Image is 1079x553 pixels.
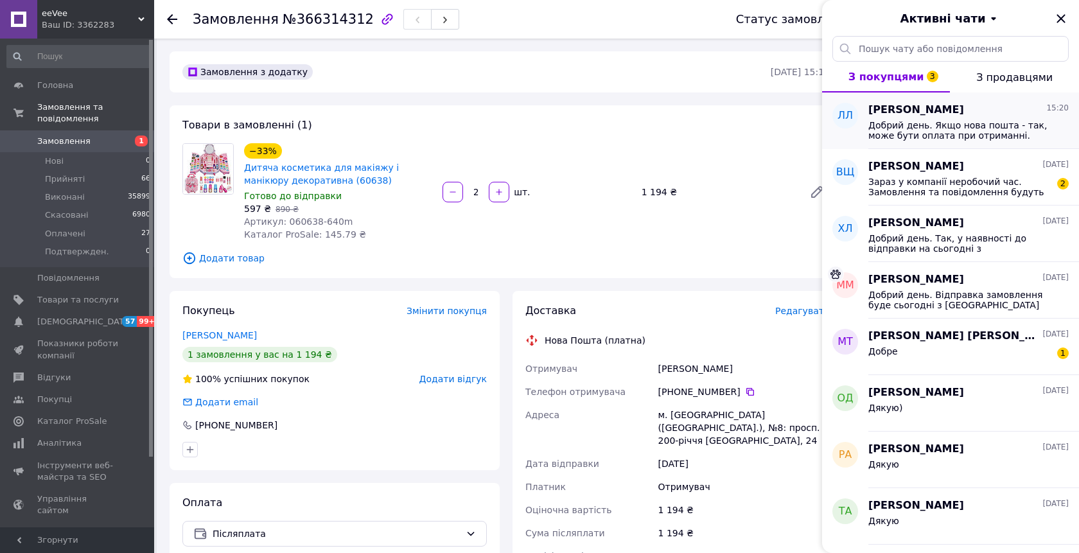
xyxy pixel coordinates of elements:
span: [PERSON_NAME] [868,216,964,231]
span: Доставка [525,304,576,317]
span: Повідомлення [37,272,100,284]
span: 27 [141,228,150,240]
span: ЛЛ [838,109,853,123]
div: шт. [511,186,531,198]
span: 3 [927,71,938,82]
span: Товари та послуги [37,294,119,306]
span: Замовлення [193,12,279,27]
div: Додати email [181,396,259,408]
div: успішних покупок [182,373,310,385]
span: 890 ₴ [276,205,299,214]
span: Сума післяплати [525,528,605,538]
span: Додати товар [182,251,830,265]
span: [DATE] [1042,329,1069,340]
button: ВЩ[PERSON_NAME][DATE]Зараз у компанії неробочий час. Замовлення та повідомлення будуть оброблені ... [822,149,1079,206]
span: 1 [1057,347,1069,359]
span: [PERSON_NAME] [868,385,964,400]
span: Замовлення [37,136,91,147]
div: 1 194 ₴ [636,183,799,201]
span: [DATE] [1042,272,1069,283]
span: ВЩ [836,165,854,180]
div: Ваш ID: 3362283 [42,19,154,31]
div: м. [GEOGRAPHIC_DATA] ([GEOGRAPHIC_DATA].), №8: просп. 200-річчя [GEOGRAPHIC_DATA], 24 [656,403,832,452]
span: Товари в замовленні (1) [182,119,312,131]
div: Додати email [194,396,259,408]
span: Активні чати [900,10,985,27]
span: [PERSON_NAME] [868,159,964,174]
span: 57 [122,316,137,327]
span: Аналітика [37,437,82,449]
div: Повернутися назад [167,13,177,26]
button: Закрити [1053,11,1069,26]
span: Зараз у компанії неробочий час. Замовлення та повідомлення будуть оброблені з 12:00 найближчого р... [868,177,1051,197]
div: Замовлення з додатку [182,64,313,80]
span: [DATE] [1042,216,1069,227]
span: Каталог ProSale [37,416,107,427]
span: Оплачені [45,228,85,240]
span: Післяплата [213,527,461,541]
span: Телефон отримувача [525,387,626,397]
span: Каталог ProSale: 145.79 ₴ [244,229,366,240]
span: Добрий день. Так, у наявності до відправки на сьогодні з [GEOGRAPHIC_DATA]. [868,233,1051,254]
span: 35899 [128,191,150,203]
button: ХЛ[PERSON_NAME][DATE]Добрий день. Так, у наявності до відправки на сьогодні з [GEOGRAPHIC_DATA]. [822,206,1079,262]
span: Оплата [182,496,222,509]
span: №366314312 [283,12,374,27]
span: Добре [868,346,898,356]
span: Змінити покупця [407,306,487,316]
span: ХЛ [838,222,853,236]
button: ЛЛ[PERSON_NAME]15:20Добрий день. Якщо нова пошта - так, може бути оплата при отриманні. УкрПошта ... [822,92,1079,149]
span: Покупці [37,394,72,405]
img: Дитяча косметика для макіяжу і манікюру декоративна (60638) [183,144,233,194]
span: Дякую [868,459,899,470]
span: МТ [838,335,853,349]
span: Прийняті [45,173,85,185]
span: Дата відправки [525,459,599,469]
span: 15:20 [1046,103,1069,114]
span: [PERSON_NAME] [868,103,964,118]
span: ОД [837,391,853,406]
span: 99+ [137,316,158,327]
span: Управління сайтом [37,493,119,516]
span: [PERSON_NAME] [868,272,964,287]
span: Головна [37,80,73,91]
span: Інструменти веб-майстра та SEO [37,460,119,483]
span: [DATE] [1042,385,1069,396]
span: 2 [1057,178,1069,189]
div: [PHONE_NUMBER] [658,385,830,398]
span: Отримувач [525,364,577,374]
span: [PERSON_NAME] [868,498,964,513]
span: Оціночна вартість [525,505,611,515]
div: Нова Пошта (платна) [541,334,649,347]
div: [DATE] [656,452,832,475]
div: 1 194 ₴ [656,498,832,522]
span: 0 [146,155,150,167]
span: [DEMOGRAPHIC_DATA] [37,316,132,328]
button: РА[PERSON_NAME][DATE]Дякую [822,432,1079,488]
span: Додати відгук [419,374,487,384]
span: Відгуки [37,372,71,383]
span: [DATE] [1042,159,1069,170]
div: 1 194 ₴ [656,522,832,545]
input: Пошук [6,45,152,68]
span: Скасовані [45,209,89,221]
div: −33% [244,143,282,159]
span: 66 [141,173,150,185]
span: Артикул: 060638-640m [244,216,353,227]
span: 100% [195,374,221,384]
a: Редагувати [804,179,830,205]
div: [PERSON_NAME] [656,357,832,380]
button: ММ[PERSON_NAME][DATE]Добрий день. Відправка замовлення буде сьогодні з [GEOGRAPHIC_DATA] також зв... [822,262,1079,319]
button: З продавцями [950,62,1079,92]
span: Покупець [182,304,235,317]
input: Пошук чату або повідомлення [832,36,1069,62]
time: [DATE] 15:14 [771,67,830,77]
span: [PERSON_NAME] [PERSON_NAME] [868,329,1040,344]
span: 6980 [132,209,150,221]
span: З покупцями [848,71,924,83]
button: Активні чати [858,10,1043,27]
span: ТА [839,504,852,519]
button: ТА[PERSON_NAME][DATE]Дякую [822,488,1079,545]
a: Дитяча косметика для макіяжу і манікюру декоративна (60638) [244,162,399,186]
span: eeVee [42,8,138,19]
